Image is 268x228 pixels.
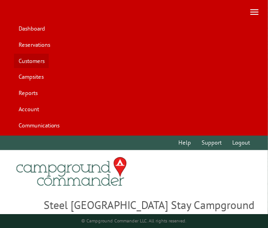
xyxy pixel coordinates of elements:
[14,102,43,116] a: Account
[228,136,255,150] a: Logout
[174,136,196,150] a: Help
[197,136,226,150] a: Support
[82,218,187,224] small: © Campground Commander LLC. All rights reserved.
[14,118,64,133] a: Communications
[14,22,49,36] a: Dashboard
[14,86,42,101] a: Reports
[13,197,255,223] span: Steel [GEOGRAPHIC_DATA] Stay Campground [EMAIL_ADDRESS][DOMAIN_NAME]
[14,38,54,52] a: Reservations
[14,70,48,84] a: Campsites
[13,154,130,190] img: Campground Commander
[14,54,49,68] a: Customers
